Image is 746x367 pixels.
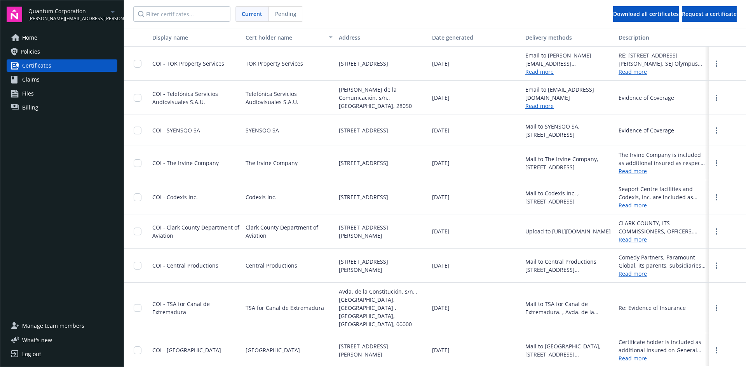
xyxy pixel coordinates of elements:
a: Read more [619,235,706,244]
div: Comedy Partners, Paramount Global, its parents, subsidiaries, related and affiliated companies an... [619,253,706,270]
span: Download all certificates [613,10,679,17]
span: Billing [22,101,38,114]
a: Read more [619,270,706,278]
div: Evidence of Coverage [619,126,674,134]
a: arrowDropDown [108,7,117,16]
span: COI - SYENSQO SA [152,127,200,134]
span: [DATE] [432,159,450,167]
span: [DATE] [432,227,450,235]
a: Billing [7,101,117,114]
div: Mail to Codexis Inc. , [STREET_ADDRESS] [525,189,612,205]
span: [DATE] [432,193,450,201]
span: Central Productions [246,261,297,270]
span: The Irvine Company [246,159,298,167]
div: Mail to [GEOGRAPHIC_DATA], [STREET_ADDRESS][PERSON_NAME] [525,342,612,358]
a: Read more [525,68,554,75]
a: more [712,261,721,270]
div: CLARK COUNTY, ITS COMMISSIONERS, OFFICERS, EMPLOYEES, RELATED ENTITIES AND AUTHORIZED REPRESENTAT... [619,219,706,235]
a: more [712,158,721,168]
button: Request a certificate [682,6,737,22]
div: Log out [22,348,41,360]
span: [DATE] [432,59,450,68]
div: Delivery methods [525,33,612,42]
span: COI - Central Productions [152,262,218,269]
a: more [712,93,721,103]
a: Read more [525,102,554,110]
button: Download all certificates [613,6,679,22]
span: [STREET_ADDRESS] [339,193,388,201]
div: RE: [STREET_ADDRESS][PERSON_NAME]. SEJ Olympus LLC, TOK Boise LLC, and TOK Property Services are ... [619,51,706,68]
span: COI - Telefónica Servicios Audiovisuales S.A.U. [152,90,218,106]
span: Files [22,87,34,100]
a: Claims [7,73,117,86]
span: SYENSQO SA [246,126,279,134]
a: Home [7,31,117,44]
span: What ' s new [22,336,52,344]
div: Evidence of Coverage [619,94,674,102]
span: [PERSON_NAME][EMAIL_ADDRESS][PERSON_NAME][DOMAIN_NAME] [28,15,108,22]
div: Email to [EMAIL_ADDRESS][DOMAIN_NAME] [525,85,612,102]
input: Filter certificates... [133,6,230,22]
div: Display name [152,33,239,42]
span: [GEOGRAPHIC_DATA] [246,346,300,354]
div: Mail to SYENSQO SA, [STREET_ADDRESS] [525,122,612,139]
button: Display name [149,28,242,47]
div: Mail to Central Productions, [STREET_ADDRESS][PERSON_NAME] [525,257,612,274]
div: Re: Evidence of Insurance [619,304,686,312]
div: Date generated [432,33,519,42]
a: more [712,126,721,135]
span: [PERSON_NAME] de la Comunicación, s/n,, [GEOGRAPHIC_DATA], 28050 [339,85,426,110]
div: Certificate holder is included as additional insured on General and Auto for liability arising fr... [619,338,706,354]
div: Mail to The Irvine Company, [STREET_ADDRESS] [525,155,612,171]
button: Address [336,28,429,47]
div: Email to [PERSON_NAME][EMAIL_ADDRESS][PERSON_NAME][DOMAIN_NAME] [525,51,612,68]
span: TOK Property Services [246,59,303,68]
span: [STREET_ADDRESS][PERSON_NAME] [339,342,426,358]
span: [STREET_ADDRESS] [339,159,388,167]
a: Read more [619,354,706,362]
span: [STREET_ADDRESS][PERSON_NAME] [339,223,426,240]
span: Quantum Corporation [28,7,108,15]
span: [DATE] [432,304,450,312]
input: Toggle Row Selected [134,262,141,270]
div: The Irvine Company is included as additional insured as respects to General Liability and Automob... [619,151,706,167]
a: Manage team members [7,320,117,332]
span: Telefónica Servicios Audiovisuales S.A.U. [246,90,333,106]
a: more [712,303,721,313]
span: COI - TOK Property Services [152,60,224,67]
img: navigator-logo.svg [7,7,22,22]
span: Manage team members [22,320,84,332]
span: [DATE] [432,126,450,134]
span: Current [242,10,262,18]
span: [STREET_ADDRESS] [339,126,388,134]
input: Toggle Row Selected [134,228,141,235]
a: more [712,193,721,202]
div: Mail to TSA for Canal de Extremadura. , Avda. de la Constitución, s/n. , [GEOGRAPHIC_DATA], [GEOG... [525,300,612,316]
a: Read more [619,201,706,209]
a: more [712,227,721,236]
span: [DATE] [432,94,450,102]
span: COI - TSA for Canal de Extremadura [152,300,210,316]
span: Pending [269,7,303,21]
button: Quantum Corporation[PERSON_NAME][EMAIL_ADDRESS][PERSON_NAME][DOMAIN_NAME]arrowDropDown [28,7,117,22]
a: more [712,59,721,68]
button: Cert holder name [242,28,336,47]
input: Toggle Row Selected [134,60,141,68]
a: Policies [7,45,117,58]
span: COI - The Irvine Company [152,159,219,167]
span: TSA for Canal de Extremadura [246,304,324,312]
button: Description [615,28,709,47]
span: COI - Codexis Inc. [152,193,198,201]
a: Read more [619,167,706,175]
input: Toggle Row Selected [134,127,141,134]
a: more [712,346,721,355]
span: [DATE] [432,346,450,354]
button: What's new [7,336,64,344]
span: Clark County Department of Aviation [246,223,333,240]
input: Toggle Row Selected [134,304,141,312]
div: Cert holder name [246,33,324,42]
span: [STREET_ADDRESS][PERSON_NAME] [339,257,426,274]
span: Home [22,31,37,44]
span: COI - [GEOGRAPHIC_DATA] [152,346,221,354]
span: COI - Clark County Department of Aviation [152,224,239,239]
